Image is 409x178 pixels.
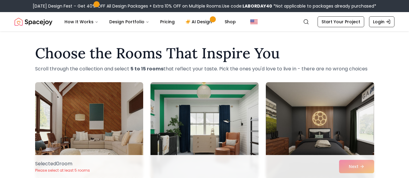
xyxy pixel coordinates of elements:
span: Use code: [222,3,272,9]
p: Scroll through the collection and select that reflect your taste. Pick the ones you'd love to liv... [35,65,374,73]
a: Shop [220,16,241,28]
img: United States [250,18,258,25]
a: AI Design [181,16,219,28]
a: Start Your Project [318,16,364,27]
a: Pricing [155,16,180,28]
img: Spacejoy Logo [15,16,52,28]
p: Selected 0 room [35,160,90,167]
a: Login [369,16,394,27]
h1: Choose the Rooms That Inspire You [35,46,374,60]
a: Spacejoy [15,16,52,28]
p: Please select at least 5 rooms [35,168,90,173]
span: *Not applicable to packages already purchased* [272,3,376,9]
button: Design Portfolio [104,16,154,28]
nav: Global [15,12,394,31]
nav: Main [60,16,241,28]
div: [DATE] Design Fest – Get 40% OFF All Design Packages + Extra 10% OFF on Multiple Rooms. [33,3,376,9]
button: How It Works [60,16,103,28]
b: LABORDAY40 [242,3,272,9]
strong: 5 to 15 rooms [130,65,163,72]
